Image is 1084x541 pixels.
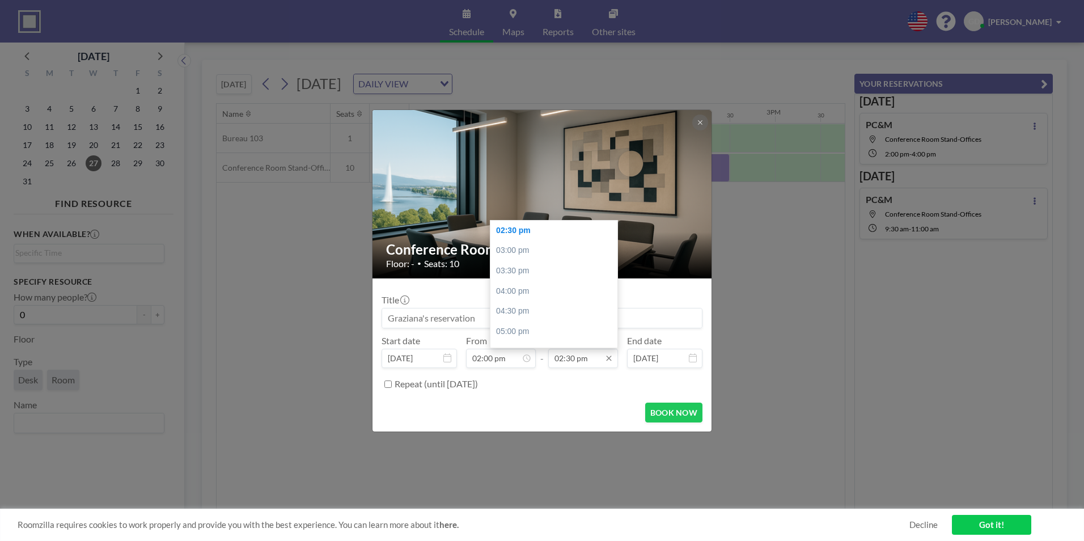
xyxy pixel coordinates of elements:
[439,519,459,530] a: here.
[18,519,909,530] span: Roomzilla requires cookies to work properly and provide you with the best experience. You can lea...
[382,335,420,346] label: Start date
[490,221,623,241] div: 02:30 pm
[372,81,713,307] img: 537.png
[540,339,544,364] span: -
[424,258,459,269] span: Seats: 10
[490,281,623,302] div: 04:00 pm
[382,294,408,306] label: Title
[490,322,623,342] div: 05:00 pm
[386,241,699,258] h2: Conference Room Stand-Offices
[490,341,623,362] div: 05:30 pm
[395,378,478,390] label: Repeat (until [DATE])
[490,301,623,322] div: 04:30 pm
[490,261,623,281] div: 03:30 pm
[466,335,487,346] label: From
[417,259,421,268] span: •
[627,335,662,346] label: End date
[490,240,623,261] div: 03:00 pm
[645,403,702,422] button: BOOK NOW
[386,258,414,269] span: Floor: -
[952,515,1031,535] a: Got it!
[909,519,938,530] a: Decline
[382,308,702,328] input: Graziana's reservation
